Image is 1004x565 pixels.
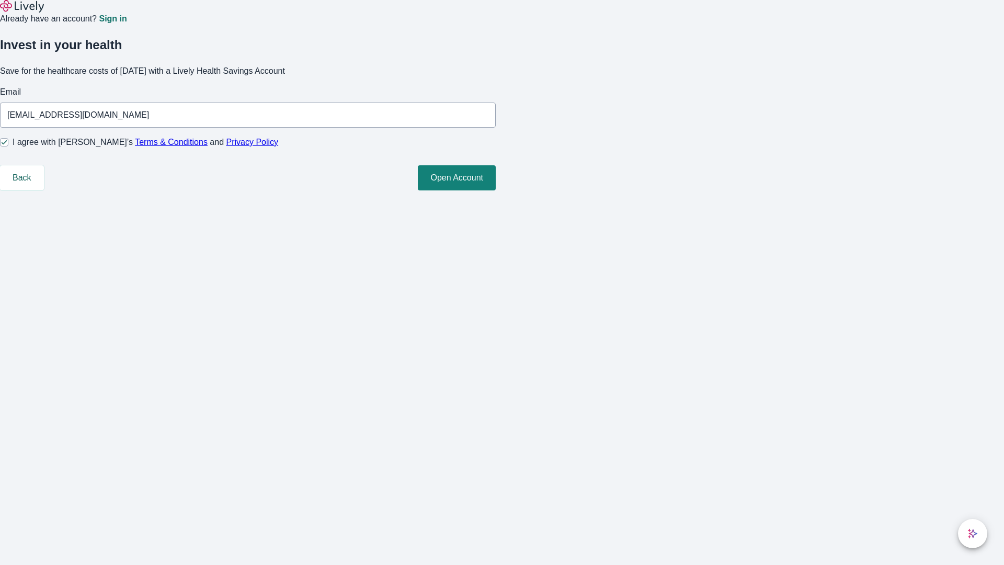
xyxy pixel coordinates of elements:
a: Terms & Conditions [135,138,208,146]
a: Sign in [99,15,127,23]
a: Privacy Policy [226,138,279,146]
button: chat [958,519,987,548]
svg: Lively AI Assistant [967,528,978,539]
span: I agree with [PERSON_NAME]’s and [13,136,278,149]
button: Open Account [418,165,496,190]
